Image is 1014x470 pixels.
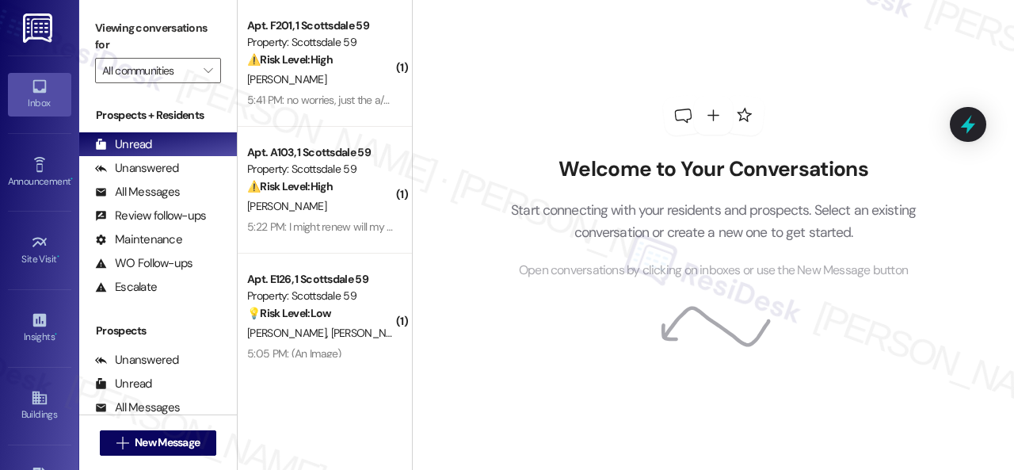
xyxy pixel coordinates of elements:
[95,399,180,416] div: All Messages
[487,199,940,244] p: Start connecting with your residents and prospects. Select an existing conversation or create a n...
[95,231,182,248] div: Maintenance
[247,52,333,67] strong: ⚠️ Risk Level: High
[95,16,221,58] label: Viewing conversations for
[247,346,341,361] div: 5:05 PM: (An Image)
[95,352,179,369] div: Unanswered
[247,17,394,34] div: Apt. F201, 1 Scottsdale 59
[23,13,55,43] img: ResiDesk Logo
[135,434,200,451] span: New Message
[247,326,331,340] span: [PERSON_NAME]
[247,271,394,288] div: Apt. E126, 1 Scottsdale 59
[95,255,193,272] div: WO Follow-ups
[95,184,180,201] div: All Messages
[247,72,326,86] span: [PERSON_NAME]
[8,307,71,350] a: Insights •
[247,306,331,320] strong: 💡 Risk Level: Low
[55,329,57,340] span: •
[487,157,940,182] h2: Welcome to Your Conversations
[95,376,152,392] div: Unread
[102,58,196,83] input: All communities
[100,430,217,456] button: New Message
[95,279,157,296] div: Escalate
[247,161,394,178] div: Property: Scottsdale 59
[95,208,206,224] div: Review follow-ups
[247,220,497,234] div: 5:22 PM: I might renew will my rent be the same price?
[8,73,71,116] a: Inbox
[519,261,908,281] span: Open conversations by clicking on inboxes or use the New Message button
[79,323,237,339] div: Prospects
[331,326,410,340] span: [PERSON_NAME]
[57,251,59,262] span: •
[116,437,128,449] i: 
[95,160,179,177] div: Unanswered
[247,199,326,213] span: [PERSON_NAME]
[247,288,394,304] div: Property: Scottsdale 59
[95,136,152,153] div: Unread
[247,144,394,161] div: Apt. A103, 1 Scottsdale 59
[247,34,394,51] div: Property: Scottsdale 59
[204,64,212,77] i: 
[79,107,237,124] div: Prospects + Residents
[71,174,73,185] span: •
[8,229,71,272] a: Site Visit •
[247,179,333,193] strong: ⚠️ Risk Level: High
[8,384,71,427] a: Buildings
